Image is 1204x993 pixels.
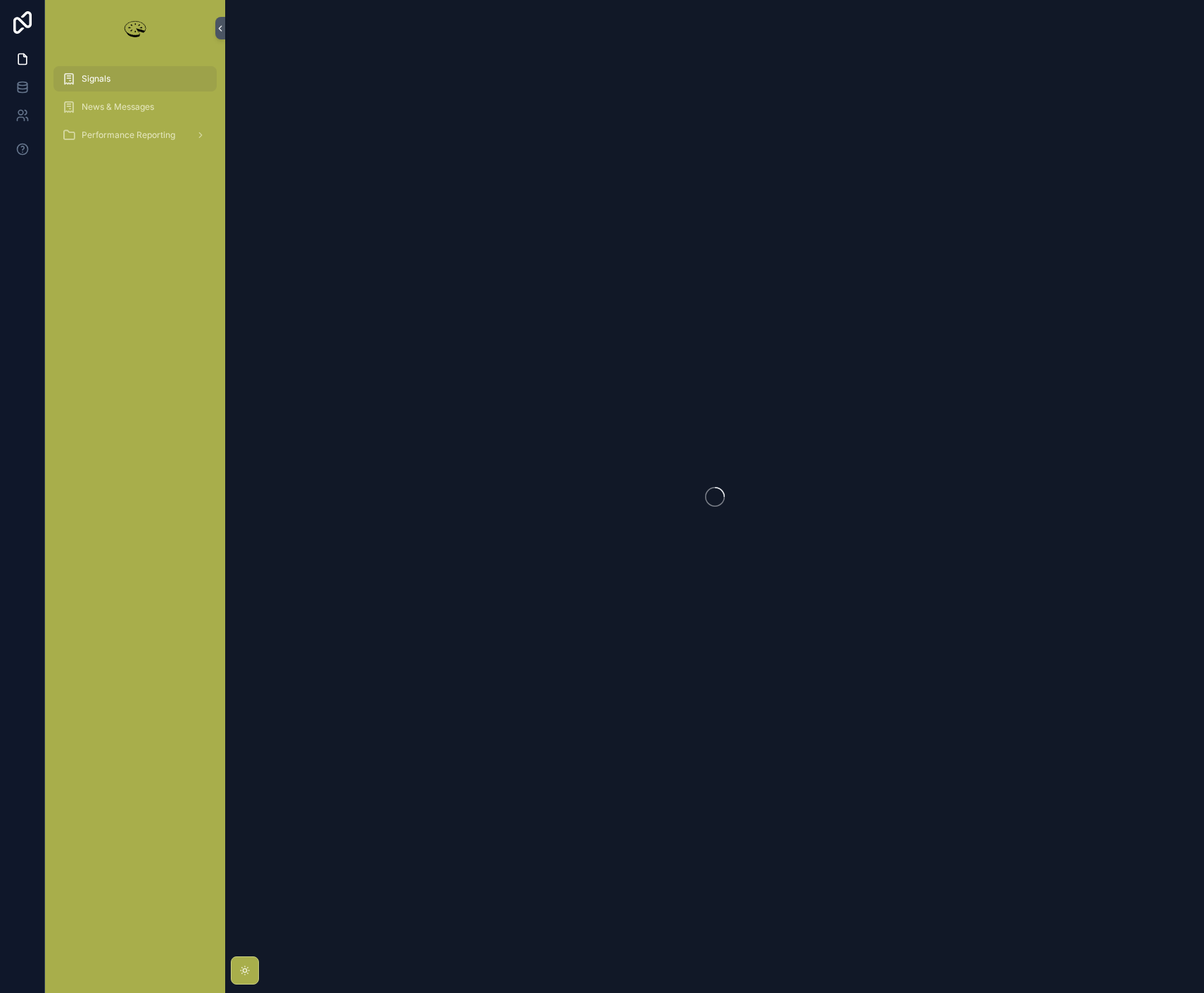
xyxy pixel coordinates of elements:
[53,94,217,120] a: News & Messages
[121,17,149,39] img: App logo
[53,66,217,91] a: Signals
[53,122,217,148] a: Performance Reporting
[82,101,154,113] span: News & Messages
[45,56,225,166] div: scrollable content
[82,73,110,84] span: Signals
[82,129,175,141] span: Performance Reporting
